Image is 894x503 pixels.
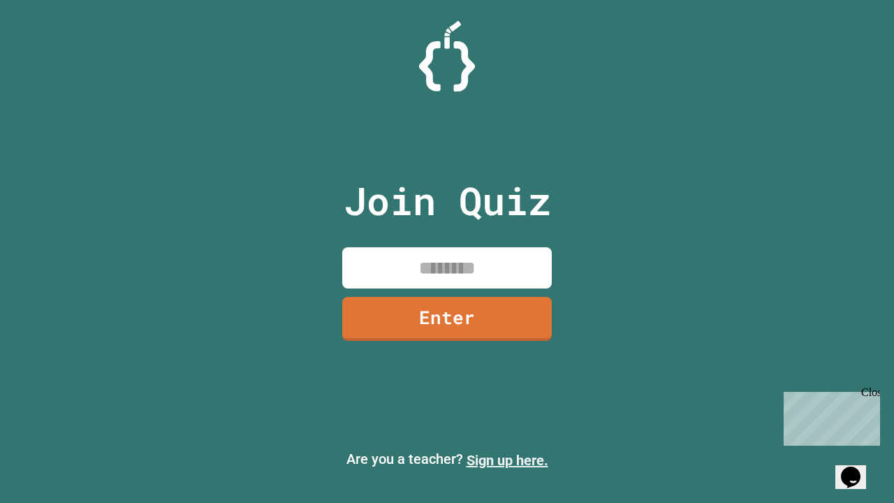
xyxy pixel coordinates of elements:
iframe: chat widget [835,447,880,489]
p: Join Quiz [344,172,551,230]
p: Are you a teacher? [11,449,883,471]
div: Chat with us now!Close [6,6,96,89]
iframe: chat widget [778,386,880,446]
a: Enter [342,297,552,341]
img: Logo.svg [419,21,475,92]
a: Sign up here. [467,452,548,469]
